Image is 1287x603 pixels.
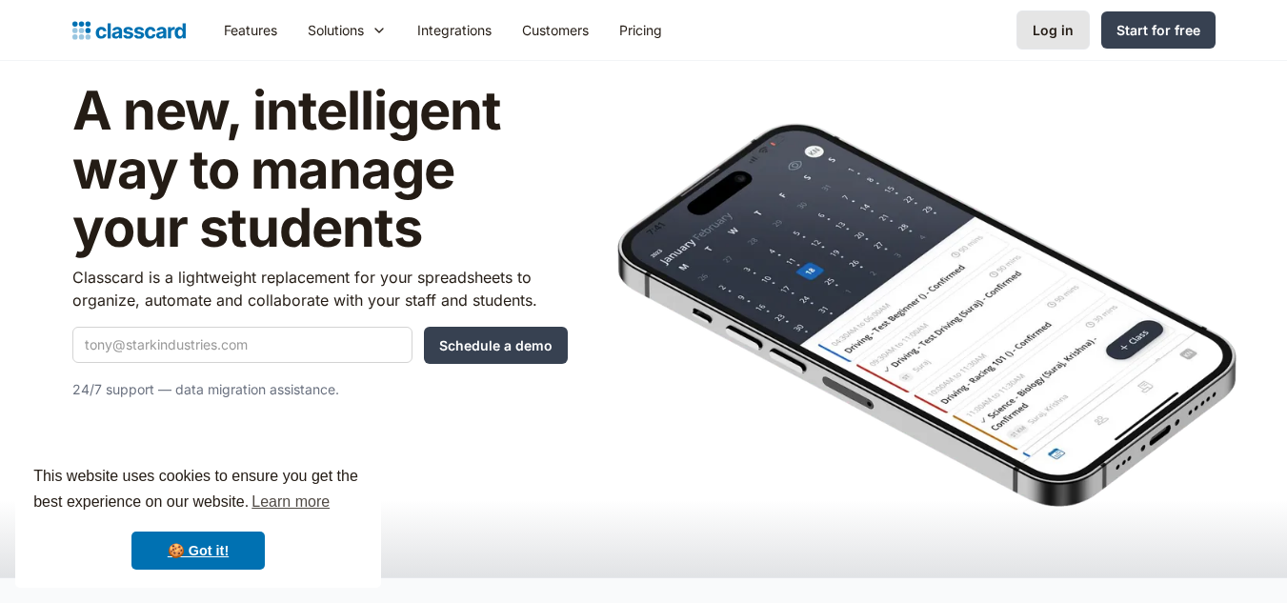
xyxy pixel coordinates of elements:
a: Pricing [604,9,677,51]
a: Log in [1016,10,1090,50]
span: This website uses cookies to ensure you get the best experience on our website. [33,465,363,516]
a: Features [209,9,292,51]
div: Start for free [1116,20,1200,40]
a: learn more about cookies [249,488,332,516]
a: Customers [507,9,604,51]
div: Solutions [292,9,402,51]
a: Integrations [402,9,507,51]
div: cookieconsent [15,447,381,588]
div: Log in [1033,20,1074,40]
input: Schedule a demo [424,327,568,364]
h1: A new, intelligent way to manage your students [72,82,568,258]
form: Quick Demo Form [72,327,568,364]
input: tony@starkindustries.com [72,327,412,363]
a: Logo [72,17,186,44]
div: Solutions [308,20,364,40]
p: 24/7 support — data migration assistance. [72,378,568,401]
a: Start for free [1101,11,1216,49]
a: dismiss cookie message [131,532,265,570]
p: Classcard is a lightweight replacement for your spreadsheets to organize, automate and collaborat... [72,266,568,312]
